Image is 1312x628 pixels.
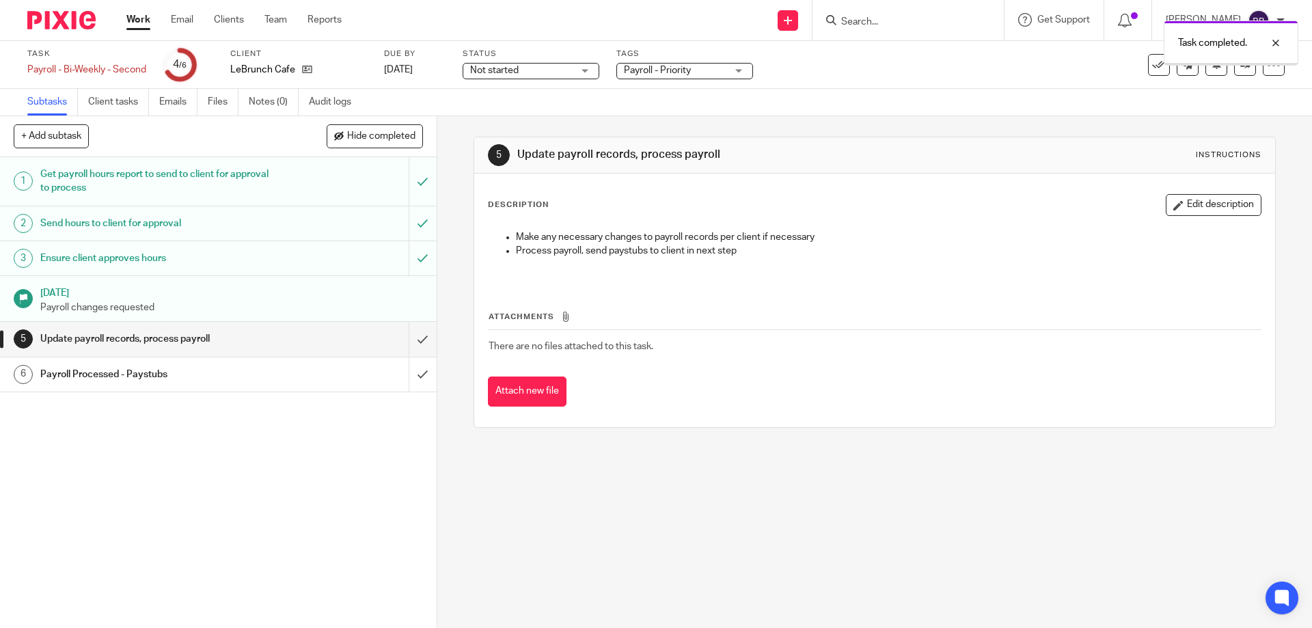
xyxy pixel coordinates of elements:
[624,66,691,75] span: Payroll - Priority
[1178,36,1247,50] p: Task completed.
[489,313,554,320] span: Attachments
[14,124,89,148] button: + Add subtask
[40,364,277,385] h1: Payroll Processed - Paystubs
[230,63,295,77] p: LeBrunch Cafe
[488,377,566,407] button: Attach new file
[14,172,33,191] div: 1
[14,214,33,233] div: 2
[384,49,446,59] label: Due by
[40,248,277,269] h1: Ensure client approves hours
[27,11,96,29] img: Pixie
[40,301,423,314] p: Payroll changes requested
[1248,10,1270,31] img: svg%3E
[40,213,277,234] h1: Send hours to client for approval
[307,13,342,27] a: Reports
[230,49,367,59] label: Client
[488,200,549,210] p: Description
[14,329,33,349] div: 5
[249,89,299,115] a: Notes (0)
[27,89,78,115] a: Subtasks
[463,49,599,59] label: Status
[1196,150,1261,161] div: Instructions
[40,164,277,199] h1: Get payroll hours report to send to client for approval to process
[179,62,187,69] small: /6
[171,13,193,27] a: Email
[347,131,415,142] span: Hide completed
[214,13,244,27] a: Clients
[208,89,238,115] a: Files
[40,283,423,300] h1: [DATE]
[1166,194,1261,216] button: Edit description
[88,89,149,115] a: Client tasks
[616,49,753,59] label: Tags
[159,89,197,115] a: Emails
[470,66,519,75] span: Not started
[488,144,510,166] div: 5
[264,13,287,27] a: Team
[516,230,1260,244] p: Make any necessary changes to payroll records per client if necessary
[516,244,1260,258] p: Process payroll, send paystubs to client in next step
[27,49,146,59] label: Task
[126,13,150,27] a: Work
[384,65,413,74] span: [DATE]
[517,148,904,162] h1: Update payroll records, process payroll
[327,124,423,148] button: Hide completed
[173,57,187,72] div: 4
[14,365,33,384] div: 6
[40,329,277,349] h1: Update payroll records, process payroll
[27,63,146,77] div: Payroll - Bi-Weekly - Second
[489,342,653,351] span: There are no files attached to this task.
[14,249,33,268] div: 3
[309,89,361,115] a: Audit logs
